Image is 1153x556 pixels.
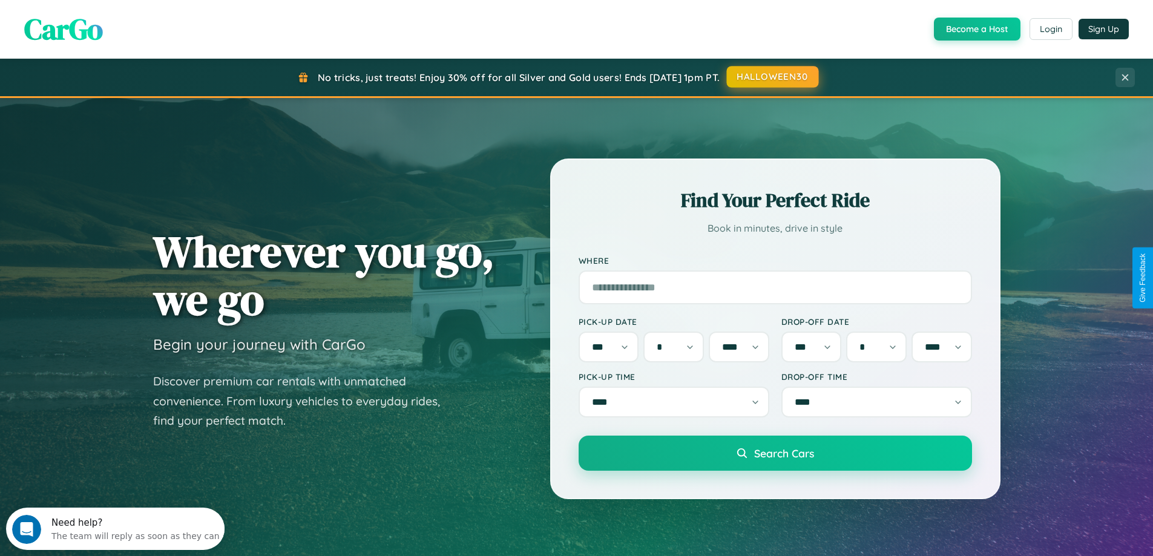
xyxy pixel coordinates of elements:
[1138,253,1147,303] div: Give Feedback
[6,508,225,550] iframe: Intercom live chat discovery launcher
[318,71,720,83] span: No tricks, just treats! Enjoy 30% off for all Silver and Gold users! Ends [DATE] 1pm PT.
[934,18,1020,41] button: Become a Host
[579,220,972,237] p: Book in minutes, drive in style
[727,66,819,88] button: HALLOWEEN30
[153,227,494,323] h1: Wherever you go, we go
[579,187,972,214] h2: Find Your Perfect Ride
[1030,18,1073,40] button: Login
[579,316,769,327] label: Pick-up Date
[754,446,814,460] span: Search Cars
[5,5,225,38] div: Open Intercom Messenger
[781,316,972,327] label: Drop-off Date
[24,9,103,49] span: CarGo
[153,371,456,431] p: Discover premium car rentals with unmatched convenience. From luxury vehicles to everyday rides, ...
[781,371,972,382] label: Drop-off Time
[1079,19,1129,39] button: Sign Up
[579,436,972,471] button: Search Cars
[579,371,769,382] label: Pick-up Time
[45,20,214,33] div: The team will reply as soon as they can
[45,10,214,20] div: Need help?
[579,255,972,266] label: Where
[12,515,41,544] iframe: Intercom live chat
[153,335,366,353] h3: Begin your journey with CarGo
